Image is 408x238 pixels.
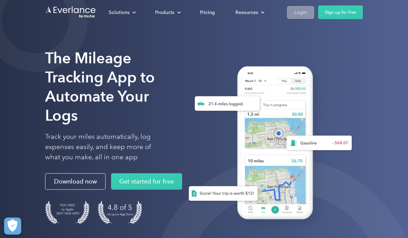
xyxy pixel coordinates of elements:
a: Go to homepage [45,6,96,19]
div: Resources [235,8,258,17]
img: Everlance, mileage tracker app, expense tracking app [178,59,357,229]
img: Badge for Featured by Apple Best New Apps [45,201,90,224]
p: Track your miles automatically, log expenses easily, and keep more of what you make, all in one app [45,132,161,163]
button: Cookies Settings [4,218,21,235]
a: Get started for free [111,173,182,190]
div: Solutions [109,8,130,17]
div: Solutions [102,6,141,18]
a: Sign up for free [318,5,363,19]
div: Login [294,8,307,17]
div: Products [155,8,174,17]
a: Pricing [193,6,222,18]
strong: The Mileage Tracking App to Automate Your Logs [45,49,155,124]
div: Resources [229,6,270,18]
div: Pricing [200,8,215,17]
div: Products [148,6,186,18]
img: 4.9 out of 5 stars on the app store [98,201,142,224]
a: Login [287,6,314,19]
a: Download now [45,173,106,190]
